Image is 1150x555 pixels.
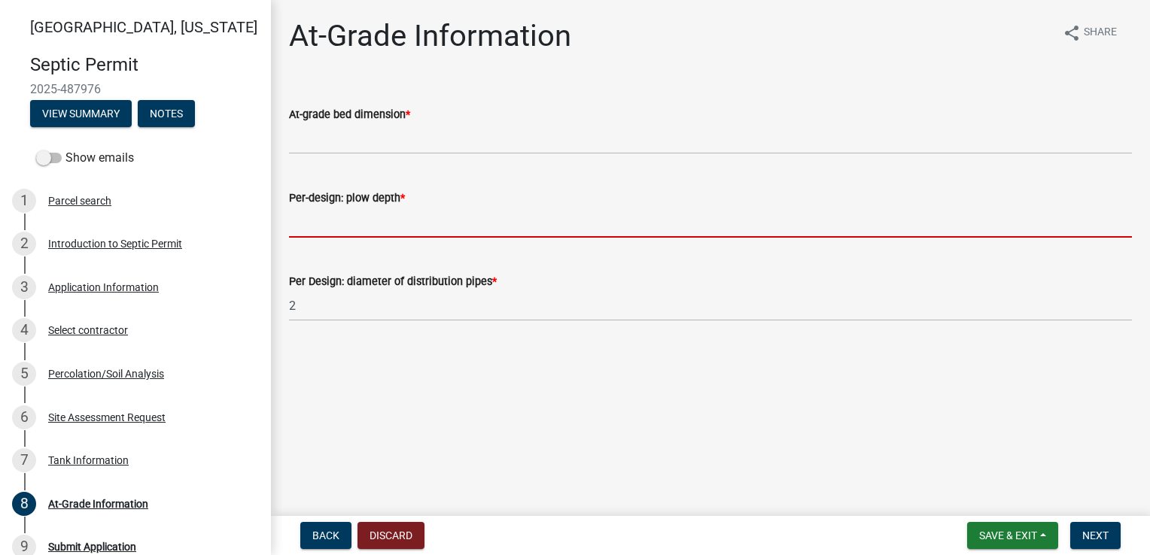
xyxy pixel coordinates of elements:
[1084,24,1117,42] span: Share
[289,193,405,204] label: Per-design: plow depth
[138,100,195,127] button: Notes
[30,82,241,96] span: 2025-487976
[289,277,497,287] label: Per Design: diameter of distribution pipes
[48,412,166,423] div: Site Assessment Request
[12,448,36,472] div: 7
[48,541,136,552] div: Submit Application
[48,282,159,293] div: Application Information
[1051,18,1129,47] button: shareShare
[979,529,1037,541] span: Save & Exit
[12,275,36,299] div: 3
[1063,24,1081,42] i: share
[48,196,111,206] div: Parcel search
[357,522,424,549] button: Discard
[12,362,36,386] div: 5
[12,232,36,256] div: 2
[289,110,410,120] label: At-grade bed dimension
[12,405,36,429] div: 6
[36,149,134,167] label: Show emails
[967,522,1058,549] button: Save & Exit
[138,108,195,120] wm-modal-confirm: Notes
[12,318,36,342] div: 4
[289,18,571,54] h1: At-Grade Information
[30,100,132,127] button: View Summary
[300,522,351,549] button: Back
[48,238,182,249] div: Introduction to Septic Permit
[48,455,129,466] div: Tank Information
[30,54,259,76] h4: Septic Permit
[12,492,36,516] div: 8
[1070,522,1121,549] button: Next
[312,529,339,541] span: Back
[30,18,257,36] span: [GEOGRAPHIC_DATA], [US_STATE]
[48,499,148,509] div: At-Grade Information
[30,108,132,120] wm-modal-confirm: Summary
[48,368,164,379] div: Percolation/Soil Analysis
[48,325,128,335] div: Select contractor
[12,189,36,213] div: 1
[1082,529,1109,541] span: Next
